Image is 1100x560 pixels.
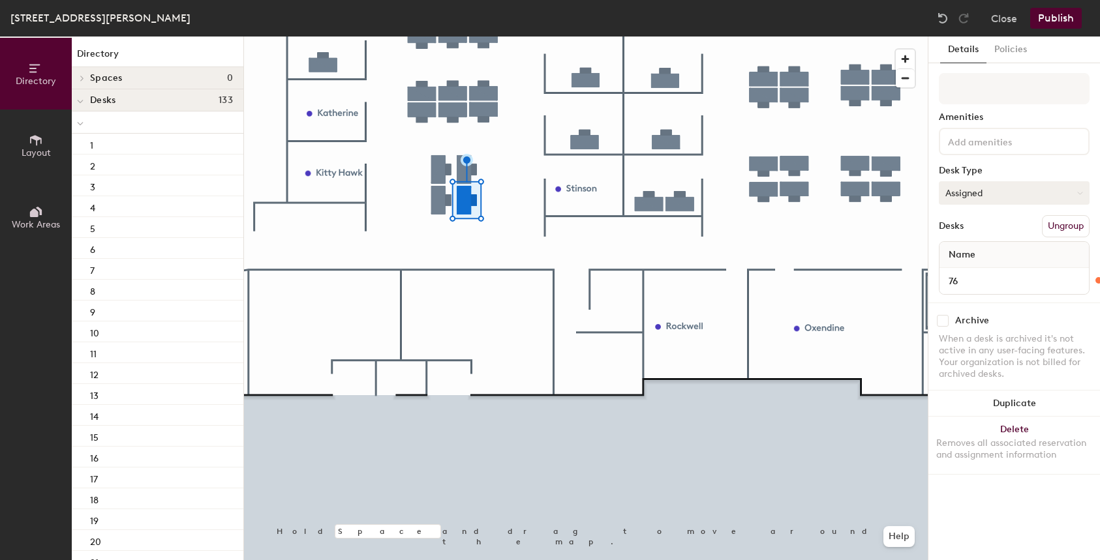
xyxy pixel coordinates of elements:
[90,470,98,485] p: 17
[883,526,915,547] button: Help
[90,261,95,276] p: 7
[90,136,93,151] p: 1
[90,220,95,235] p: 5
[90,157,95,172] p: 2
[10,10,191,26] div: [STREET_ADDRESS][PERSON_NAME]
[939,112,1090,123] div: Amenities
[939,181,1090,205] button: Assigned
[90,491,99,506] p: 18
[90,178,95,193] p: 3
[90,366,99,381] p: 12
[16,76,56,87] span: Directory
[936,12,949,25] img: Undo
[90,533,101,548] p: 20
[72,47,243,67] h1: Directory
[90,449,99,464] p: 16
[945,133,1063,149] input: Add amenities
[90,303,95,318] p: 9
[90,428,99,443] p: 15
[942,272,1086,290] input: Unnamed desk
[939,166,1090,176] div: Desk Type
[90,95,115,106] span: Desks
[219,95,233,106] span: 133
[90,512,99,527] p: 19
[1042,215,1090,237] button: Ungroup
[90,241,95,256] p: 6
[12,219,60,230] span: Work Areas
[90,282,95,297] p: 8
[942,243,982,267] span: Name
[90,345,97,360] p: 11
[90,73,123,83] span: Spaces
[90,407,99,422] p: 14
[1030,8,1082,29] button: Publish
[227,73,233,83] span: 0
[90,387,99,402] p: 13
[936,437,1092,461] div: Removes all associated reservation and assignment information
[986,37,1035,63] button: Policies
[957,12,970,25] img: Redo
[940,37,986,63] button: Details
[928,391,1100,417] button: Duplicate
[939,333,1090,380] div: When a desk is archived it's not active in any user-facing features. Your organization is not bil...
[90,324,99,339] p: 10
[928,417,1100,474] button: DeleteRemoves all associated reservation and assignment information
[90,199,95,214] p: 4
[22,147,51,158] span: Layout
[955,316,989,326] div: Archive
[991,8,1017,29] button: Close
[939,221,964,231] div: Desks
